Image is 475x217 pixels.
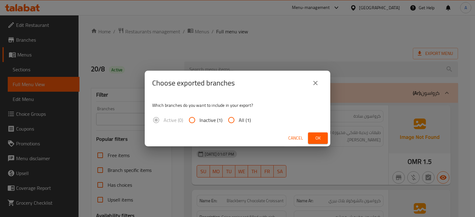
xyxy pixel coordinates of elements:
button: close [308,76,323,90]
button: Cancel [286,132,306,144]
span: Inactive (1) [199,116,222,124]
span: Active (0) [164,116,183,124]
span: Cancel [288,134,303,142]
button: Ok [308,132,328,144]
p: Which branches do you want to include in your export? [152,102,323,108]
h2: Choose exported branches [152,78,235,88]
span: All (1) [239,116,251,124]
span: Ok [313,134,323,142]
